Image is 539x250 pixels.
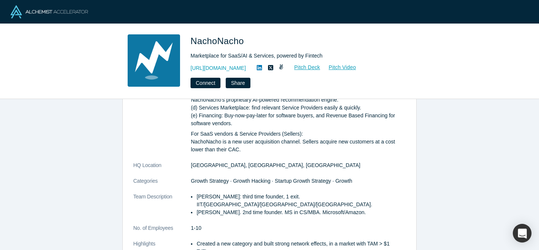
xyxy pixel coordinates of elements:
dt: No. of Employees [133,224,191,240]
a: Pitch Deck [286,63,320,72]
dd: 1-10 [191,224,406,232]
dt: Team Description [133,193,191,224]
img: Alchemist Logo [10,5,88,18]
li: [PERSON_NAME]: third time founder, 1 exit. IIT/[GEOGRAPHIC_DATA]/[GEOGRAPHIC_DATA]/[GEOGRAPHIC_DA... [197,193,406,209]
span: NachoNacho [191,36,246,46]
img: NachoNacho's Logo [128,34,180,87]
dt: Description [133,38,191,161]
li: [PERSON_NAME]. 2nd time founder. MS in CS/MBA. Microsoft/Amazon. [197,209,406,216]
button: Connect [191,78,220,88]
dd: [GEOGRAPHIC_DATA], [GEOGRAPHIC_DATA], [GEOGRAPHIC_DATA] [191,161,406,169]
a: Pitch Video [320,63,356,72]
dt: Categories [133,177,191,193]
a: [URL][DOMAIN_NAME] [191,64,246,72]
dt: HQ Location [133,161,191,177]
p: For SaaS vendors & Service Providers (Sellers): NachoNacho is a new user acquisition channel. Sel... [191,130,406,154]
span: Growth Strategy · Growth Hacking · Startup Growth Strategy · Growth [191,178,352,184]
div: Marketplace for SaaS/AI & Services, powered by Fintech [191,52,400,60]
button: Share [226,78,250,88]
